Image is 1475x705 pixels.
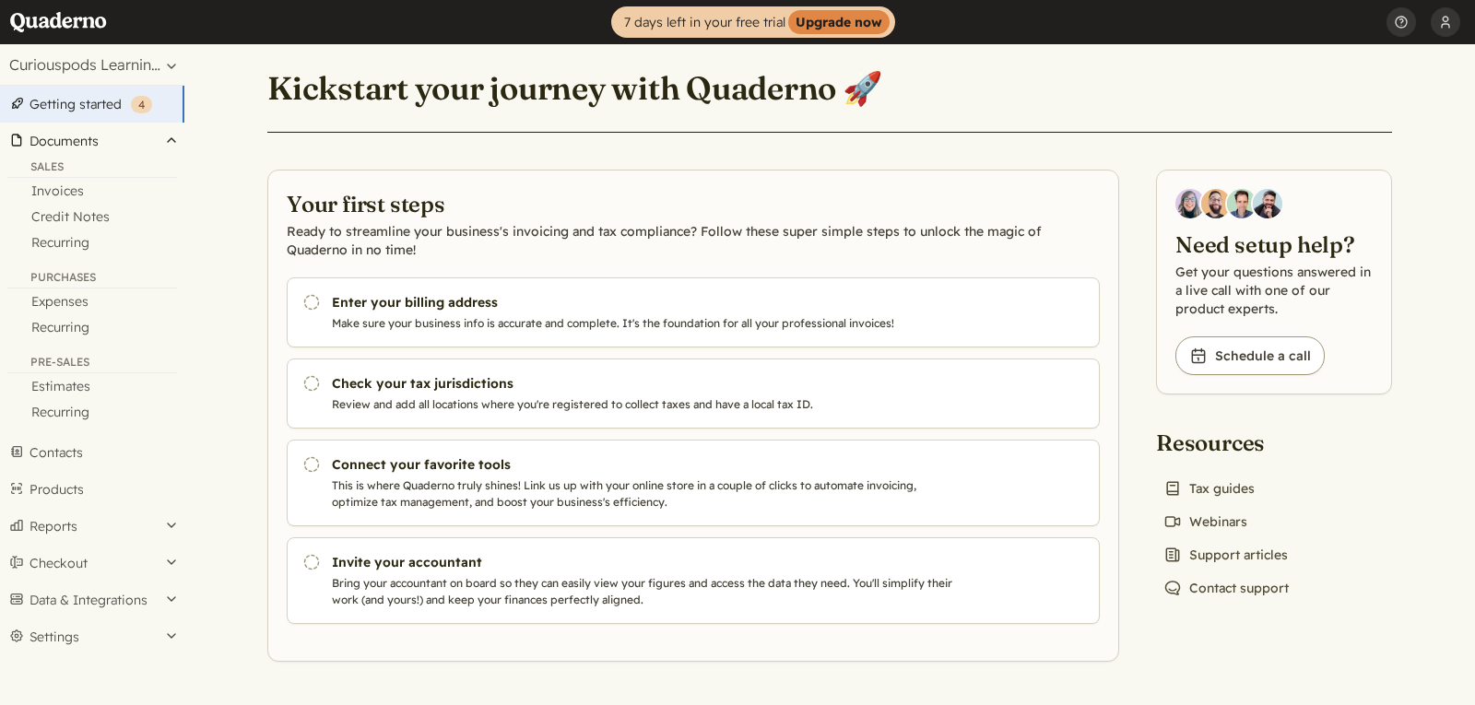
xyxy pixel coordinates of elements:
[287,222,1100,259] p: Ready to streamline your business's invoicing and tax compliance? Follow these super simple steps...
[1175,263,1373,318] p: Get your questions answered in a live call with one of our product experts.
[287,440,1100,526] a: Connect your favorite tools This is where Quaderno truly shines! Link us up with your online stor...
[7,270,177,288] div: Purchases
[7,159,177,178] div: Sales
[267,68,882,109] h1: Kickstart your journey with Quaderno 🚀
[332,575,961,608] p: Bring your accountant on board so they can easily view your figures and access the data they need...
[287,277,1100,347] a: Enter your billing address Make sure your business info is accurate and complete. It's the founda...
[1156,542,1295,568] a: Support articles
[287,537,1100,624] a: Invite your accountant Bring your accountant on board so they can easily view your figures and ac...
[332,396,961,413] p: Review and add all locations where you're registered to collect taxes and have a local tax ID.
[611,6,895,38] a: 7 days left in your free trialUpgrade now
[287,189,1100,218] h2: Your first steps
[1253,189,1282,218] img: Javier Rubio, DevRel at Quaderno
[332,553,961,571] h3: Invite your accountant
[332,315,961,332] p: Make sure your business info is accurate and complete. It's the foundation for all your professio...
[332,293,961,311] h3: Enter your billing address
[332,477,961,511] p: This is where Quaderno truly shines! Link us up with your online store in a couple of clicks to a...
[332,455,961,474] h3: Connect your favorite tools
[1156,428,1296,457] h2: Resources
[1156,509,1255,535] a: Webinars
[1201,189,1231,218] img: Jairo Fumero, Account Executive at Quaderno
[1156,575,1296,601] a: Contact support
[1175,189,1205,218] img: Diana Carrasco, Account Executive at Quaderno
[138,98,145,112] span: 4
[287,358,1100,429] a: Check your tax jurisdictions Review and add all locations where you're registered to collect taxe...
[332,374,961,393] h3: Check your tax jurisdictions
[1156,476,1262,501] a: Tax guides
[1175,336,1325,375] a: Schedule a call
[788,10,890,34] strong: Upgrade now
[1175,229,1373,259] h2: Need setup help?
[7,355,177,373] div: Pre-Sales
[1227,189,1257,218] img: Ivo Oltmans, Business Developer at Quaderno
